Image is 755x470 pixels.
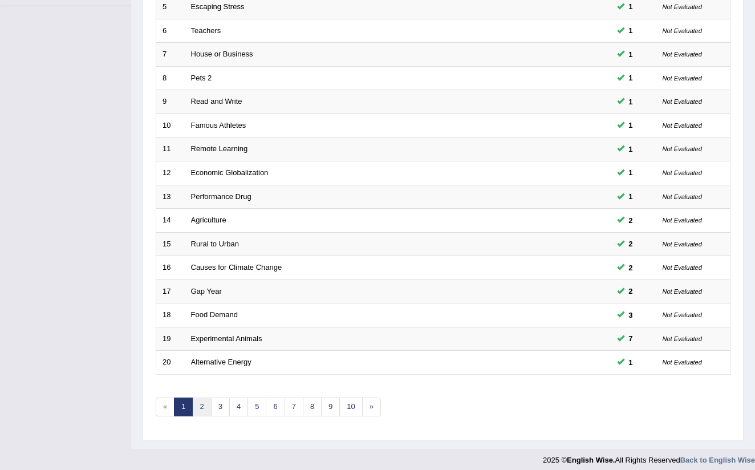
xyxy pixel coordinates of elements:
[663,51,702,58] small: Not Evaluated
[191,74,212,82] a: Pets 2
[663,264,702,271] small: Not Evaluated
[663,193,702,200] small: Not Evaluated
[191,192,251,201] a: Performance Drug
[624,167,638,179] span: You can still take this question
[624,356,638,368] span: You can still take this question
[266,398,285,416] a: 6
[191,358,251,366] a: Alternative Energy
[567,456,615,464] strong: English Wise.
[191,334,262,343] a: Experimental Animals
[156,279,185,303] td: 17
[663,98,702,105] small: Not Evaluated
[663,27,702,34] small: Not Evaluated
[624,238,638,250] span: You can still take this question
[156,66,185,90] td: 8
[191,26,221,35] a: Teachers
[663,75,702,82] small: Not Evaluated
[156,209,185,233] td: 14
[624,119,638,131] span: You can still take this question
[156,398,174,416] span: «
[663,335,702,342] small: Not Evaluated
[191,310,238,319] a: Food Demand
[663,3,702,10] small: Not Evaluated
[191,263,282,272] a: Causes for Climate Change
[321,398,340,416] a: 9
[303,398,322,416] a: 8
[156,114,185,137] td: 10
[624,1,638,13] span: You can still take this question
[624,48,638,60] span: You can still take this question
[624,96,638,108] span: You can still take this question
[191,144,248,153] a: Remote Learning
[156,185,185,209] td: 13
[211,398,230,416] a: 3
[191,121,246,129] a: Famous Athletes
[156,256,185,280] td: 16
[191,216,226,224] a: Agriculture
[229,398,248,416] a: 4
[247,398,266,416] a: 5
[663,217,702,224] small: Not Evaluated
[624,285,638,297] span: You can still take this question
[191,168,269,177] a: Economic Globalization
[285,398,303,416] a: 7
[624,191,638,202] span: You can still take this question
[663,145,702,152] small: Not Evaluated
[663,169,702,176] small: Not Evaluated
[624,25,638,37] span: You can still take this question
[624,72,638,84] span: You can still take this question
[191,2,245,11] a: Escaping Stress
[156,327,185,351] td: 19
[156,137,185,161] td: 11
[663,241,702,248] small: Not Evaluated
[362,398,381,416] a: »
[156,90,185,114] td: 9
[680,456,755,464] a: Back to English Wise
[624,214,638,226] span: You can still take this question
[624,333,638,345] span: You can still take this question
[156,43,185,67] td: 7
[191,97,242,106] a: Read and Write
[191,287,222,295] a: Gap Year
[663,311,702,318] small: Not Evaluated
[156,19,185,43] td: 6
[624,262,638,274] span: You can still take this question
[174,398,193,416] a: 1
[624,143,638,155] span: You can still take this question
[156,351,185,375] td: 20
[339,398,362,416] a: 10
[663,122,702,129] small: Not Evaluated
[156,303,185,327] td: 18
[191,50,253,58] a: House or Business
[191,240,240,248] a: Rural to Urban
[624,309,638,321] span: You can still take this question
[156,232,185,256] td: 15
[663,359,702,366] small: Not Evaluated
[663,288,702,295] small: Not Evaluated
[192,398,211,416] a: 2
[156,161,185,185] td: 12
[543,449,755,465] div: 2025 © All Rights Reserved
